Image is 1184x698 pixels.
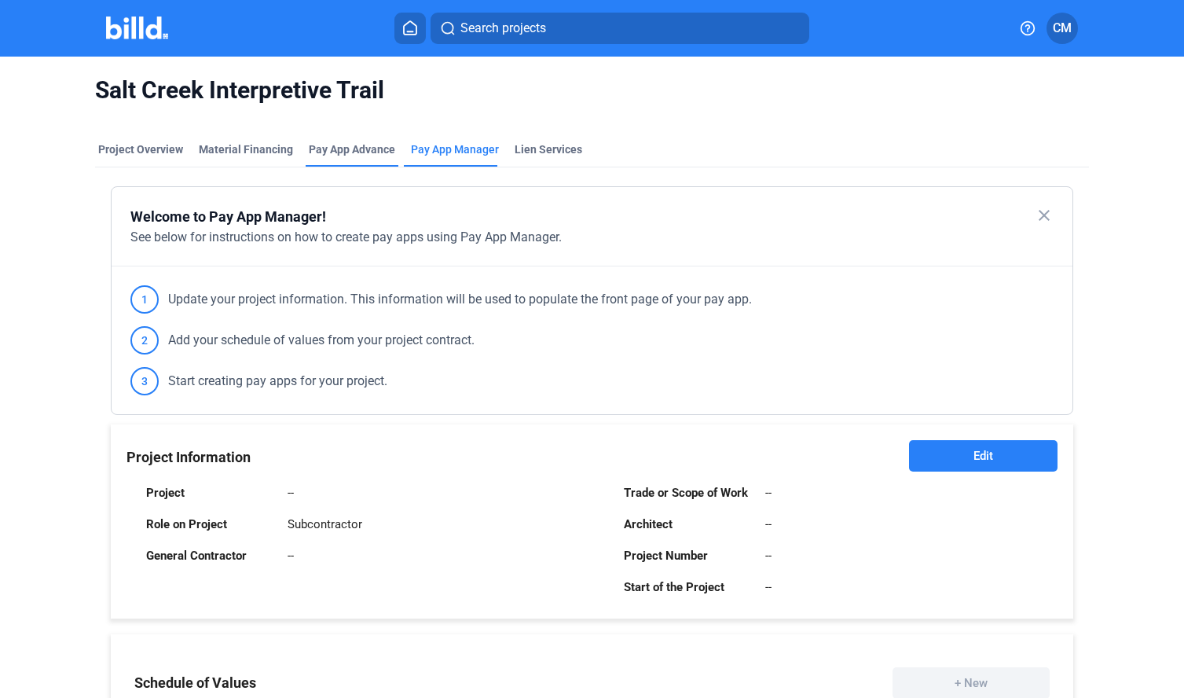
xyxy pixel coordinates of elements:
[765,548,772,564] div: --
[199,141,293,157] div: Material Financing
[130,285,752,314] div: Update your project information. This information will be used to populate the front page of your...
[130,326,475,355] div: Add your schedule of values from your project contract.
[98,141,183,157] div: Project Overview
[515,141,582,157] div: Lien Services
[288,548,294,564] div: --
[130,228,1054,247] div: See below for instructions on how to create pay apps using Pay App Manager.
[460,19,546,38] span: Search projects
[134,675,256,691] div: Schedule of Values
[95,75,1090,105] span: Salt Creek Interpretive Trail
[624,548,750,564] div: Project Number
[1047,13,1078,44] button: CM
[130,285,159,314] span: 1
[288,485,294,501] div: --
[1053,19,1072,38] span: CM
[130,206,1054,228] div: Welcome to Pay App Manager!
[1035,206,1054,225] mat-icon: close
[146,548,272,564] div: General Contractor
[146,485,272,501] div: Project
[411,141,499,157] span: Pay App Manager
[765,579,772,595] div: --
[126,449,251,465] span: Project Information
[765,516,772,532] div: --
[146,516,272,532] div: Role on Project
[288,516,362,532] div: Subcontractor
[624,485,750,501] div: Trade or Scope of Work
[765,485,772,501] div: --
[130,326,159,355] span: 2
[624,579,750,595] div: Start of the Project
[130,367,387,395] div: Start creating pay apps for your project.
[309,141,395,157] div: Pay App Advance
[106,17,168,39] img: Billd Company Logo
[973,448,993,464] span: Edit
[431,13,809,44] button: Search projects
[624,516,750,532] div: Architect
[909,440,1058,472] button: Edit
[130,367,159,395] span: 3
